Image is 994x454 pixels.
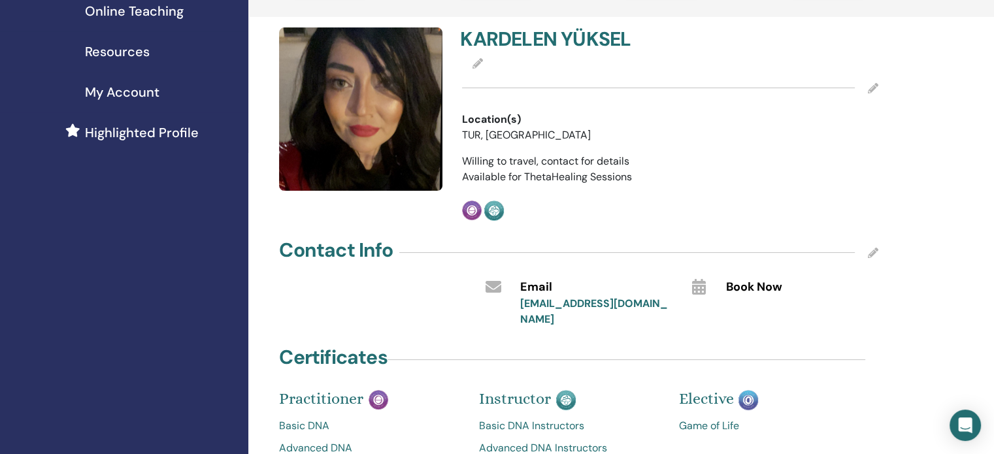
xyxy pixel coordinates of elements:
[460,27,662,51] h4: KARDELEN YÜKSEL
[462,170,632,184] span: Available for ThetaHealing Sessions
[462,127,624,143] li: TUR, [GEOGRAPHIC_DATA]
[279,346,387,369] h4: Certificates
[279,418,459,434] a: Basic DNA
[279,238,392,262] h4: Contact Info
[479,389,551,408] span: Instructor
[462,112,521,127] span: Location(s)
[520,279,552,296] span: Email
[950,410,981,441] div: Open Intercom Messenger
[520,297,667,326] a: [EMAIL_ADDRESS][DOMAIN_NAME]
[462,154,629,168] span: Willing to travel, contact for details
[726,279,782,296] span: Book Now
[279,389,363,408] span: Practitioner
[279,27,442,191] img: default.jpg
[85,42,150,61] span: Resources
[85,1,184,21] span: Online Teaching
[678,418,859,434] a: Game of Life
[678,389,733,408] span: Elective
[85,123,199,142] span: Highlighted Profile
[479,418,659,434] a: Basic DNA Instructors
[85,82,159,102] span: My Account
